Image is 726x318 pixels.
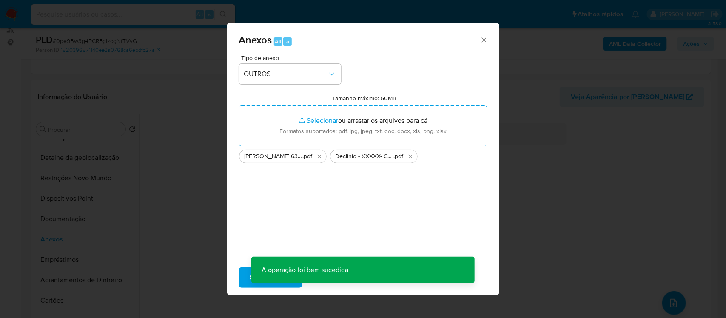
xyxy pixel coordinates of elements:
[251,257,359,283] p: A operação foi bem sucedida
[239,267,302,288] button: Subir arquivo
[245,152,303,161] span: [PERSON_NAME] 639599515_2025_09_12_13_43_24 - Resumen [GEOGRAPHIC_DATA]
[336,152,394,161] span: Declinio - XXXXX- CPF 28358168870 - [PERSON_NAME]
[286,37,289,45] span: a
[239,146,487,163] ul: Arquivos selecionados
[239,64,341,84] button: OUTROS
[303,152,313,161] span: .pdf
[316,268,344,287] span: Cancelar
[275,37,282,45] span: Alt
[480,36,487,43] button: Fechar
[314,151,325,162] button: Excluir Mulan Luiz Fabiano Goncalves da Silva 639599515_2025_09_12_13_43_24 - Resumen TX.pdf
[239,32,272,47] span: Anexos
[394,152,404,161] span: .pdf
[241,55,343,61] span: Tipo de anexo
[244,70,327,78] span: OUTROS
[332,94,396,102] label: Tamanho máximo: 50MB
[250,268,291,287] span: Subir arquivo
[405,151,416,162] button: Excluir Declinio - XXXXX- CPF 28358168870 - LUIZ FABIANO GONCALVES DA SILVA.pdf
